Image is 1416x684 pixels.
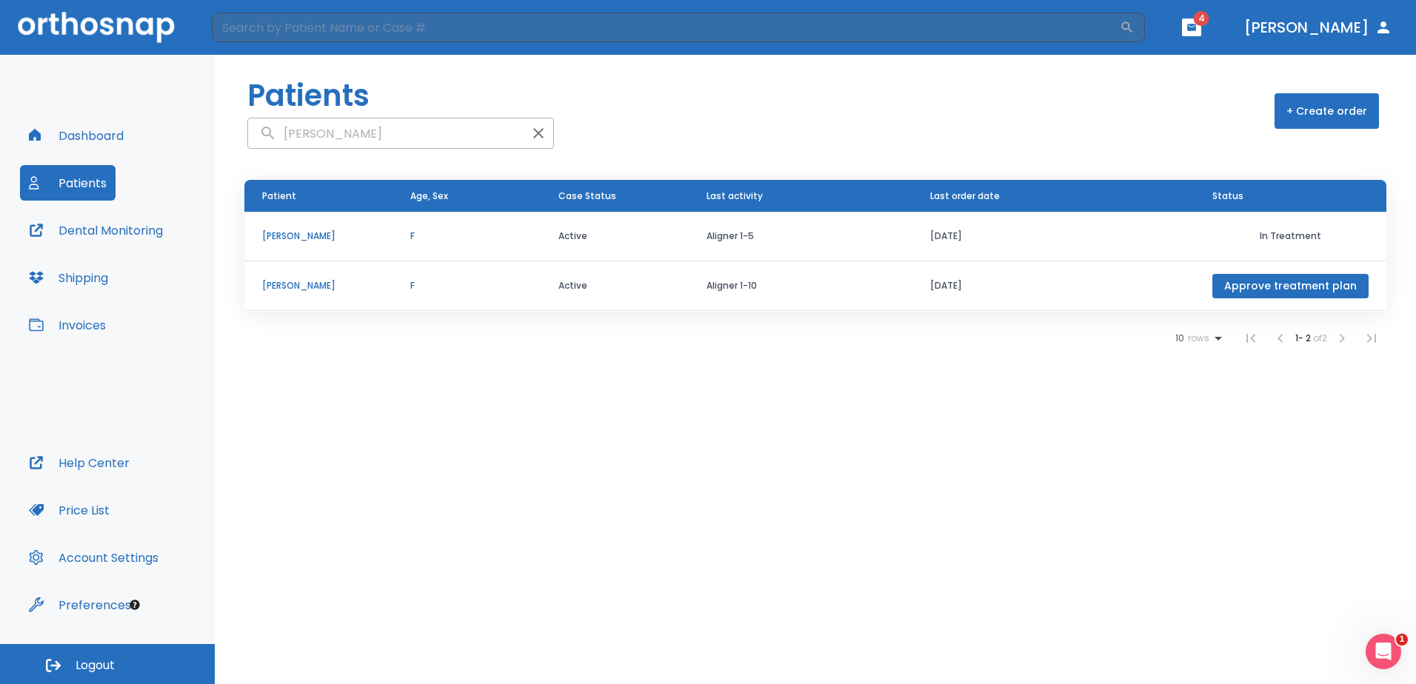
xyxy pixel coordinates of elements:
[541,212,689,261] td: Active
[20,540,167,575] button: Account Settings
[212,13,1120,42] input: Search by Patient Name or Case #
[912,261,1195,311] td: [DATE]
[410,190,448,203] span: Age, Sex
[1184,333,1209,343] span: rows
[76,657,115,674] span: Logout
[248,119,524,148] input: search
[1212,229,1369,243] p: In Treatment
[410,229,523,243] p: F
[1366,634,1401,669] iframe: Intercom live chat
[1238,14,1398,41] button: [PERSON_NAME]
[262,279,375,292] p: [PERSON_NAME]
[1295,332,1313,344] span: 1 - 2
[1194,11,1209,26] span: 4
[1275,93,1379,129] button: + Create order
[1212,190,1243,203] span: Status
[1212,274,1369,298] button: Approve treatment plan
[20,212,172,248] button: Dental Monitoring
[541,261,689,311] td: Active
[1396,634,1408,646] span: 1
[707,190,763,203] span: Last activity
[689,261,912,311] td: Aligner 1-10
[18,12,175,42] img: Orthosnap
[262,229,375,243] p: [PERSON_NAME]
[1313,332,1327,344] span: of 2
[20,445,138,480] button: Help Center
[930,190,1000,203] span: Last order date
[262,190,296,203] span: Patient
[20,492,118,528] button: Price List
[20,587,140,623] button: Preferences
[558,190,616,203] span: Case Status
[1175,333,1184,343] span: 10
[20,307,115,343] button: Invoices
[20,260,117,295] button: Shipping
[128,598,141,611] div: Tooltip anchor
[247,73,370,118] h1: Patients
[20,118,133,153] button: Dashboard
[410,279,523,292] p: F
[689,212,912,261] td: Aligner 1-5
[20,165,116,201] button: Patients
[912,212,1195,261] td: [DATE]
